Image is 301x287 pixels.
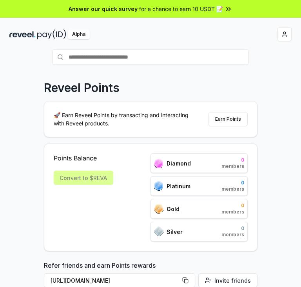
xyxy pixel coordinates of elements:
span: members [221,163,244,169]
span: Invite friends [214,276,251,285]
img: pay_id [37,29,66,39]
img: ranks_icon [154,181,163,191]
img: ranks_icon [154,226,163,237]
span: for a chance to earn 10 USDT 📝 [139,5,223,13]
p: 🚀 Earn Reveel Points by transacting and interacting with Reveel products. [54,111,195,127]
img: ranks_icon [154,158,163,168]
button: Earn Points [209,112,248,126]
span: 0 [221,157,244,163]
span: members [221,232,244,238]
span: 0 [221,180,244,186]
span: Platinum [167,182,190,190]
span: Silver [167,228,183,236]
img: reveel_dark [9,29,36,39]
div: Alpha [68,29,90,39]
span: 0 [221,202,244,209]
span: Answer our quick survey [69,5,138,13]
span: 0 [221,225,244,232]
span: members [221,186,244,192]
span: Points Balance [54,153,113,163]
span: Gold [167,205,180,213]
img: ranks_icon [154,204,163,214]
span: members [221,209,244,215]
span: Diamond [167,159,191,167]
p: Reveel Points [44,81,120,95]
